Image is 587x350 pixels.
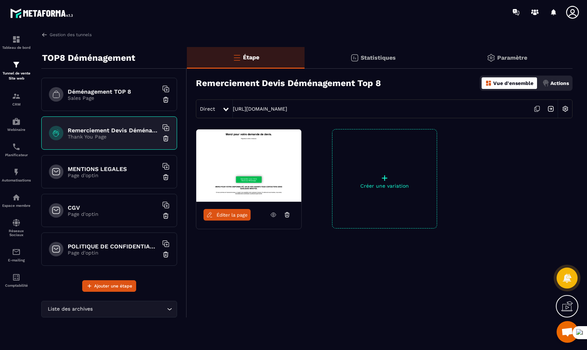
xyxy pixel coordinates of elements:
[196,78,381,88] h3: Remerciement Devis Déménagement Top 8
[2,229,31,237] p: Réseaux Sociaux
[232,53,241,62] img: bars-o.4a397970.svg
[485,80,492,86] img: dashboard-orange.40269519.svg
[10,7,75,20] img: logo
[2,137,31,162] a: schedulerschedulerPlanificateur
[68,204,158,211] h6: CGV
[2,30,31,55] a: formationformationTableau de bord
[550,80,569,86] p: Actions
[2,268,31,293] a: accountantaccountantComptabilité
[493,80,533,86] p: Vue d'ensemble
[12,168,21,176] img: automations
[12,92,21,101] img: formation
[12,117,21,126] img: automations
[558,102,572,116] img: setting-w.858f3a88.svg
[12,193,21,202] img: automations
[361,54,396,61] p: Statistiques
[162,96,169,103] img: trash
[162,135,169,142] img: trash
[68,250,158,256] p: Page d'optin
[2,46,31,50] p: Tableau de bord
[196,129,301,202] img: image
[12,142,21,151] img: scheduler
[2,102,31,106] p: CRM
[332,183,437,189] p: Créer une variation
[68,134,158,140] p: Thank You Page
[2,86,31,112] a: formationformationCRM
[243,54,259,61] p: Étape
[41,31,92,38] a: Gestion des tunnels
[233,106,287,112] a: [URL][DOMAIN_NAME]
[2,204,31,208] p: Espace membre
[12,218,21,227] img: social-network
[2,153,31,157] p: Planificateur
[2,128,31,132] p: Webinaire
[68,95,158,101] p: Sales Page
[204,209,251,221] a: Éditer la page
[82,280,136,292] button: Ajouter une étape
[487,54,495,62] img: setting-gr.5f69749f.svg
[2,71,31,81] p: Tunnel de vente Site web
[42,51,135,65] p: TOP8 Déménagement
[200,106,215,112] span: Direct
[332,173,437,183] p: +
[41,31,48,38] img: arrow
[12,60,21,69] img: formation
[68,243,158,250] h6: POLITIQUE DE CONFIDENTIALITE
[12,248,21,256] img: email
[94,282,132,290] span: Ajouter une étape
[68,127,158,134] h6: Remerciement Devis Déménagement Top 8
[68,211,158,217] p: Page d'optin
[2,162,31,188] a: automationsautomationsAutomatisations
[2,112,31,137] a: automationsautomationsWebinaire
[46,305,94,313] span: Liste des archives
[68,172,158,178] p: Page d'optin
[2,188,31,213] a: automationsautomationsEspace membre
[162,174,169,181] img: trash
[12,35,21,44] img: formation
[41,301,177,317] div: Search for option
[542,80,549,86] img: actions.d6e523a2.png
[2,213,31,242] a: social-networksocial-networkRéseaux Sociaux
[2,283,31,287] p: Comptabilité
[68,166,158,172] h6: MENTIONS LEGALES
[162,251,169,258] img: trash
[2,242,31,268] a: emailemailE-mailing
[12,273,21,282] img: accountant
[544,102,558,116] img: arrow-next.bcc2205e.svg
[162,212,169,219] img: trash
[557,321,578,343] div: Mở cuộc trò chuyện
[94,305,165,313] input: Search for option
[350,54,359,62] img: stats.20deebd0.svg
[497,54,527,61] p: Paramètre
[2,258,31,262] p: E-mailing
[217,212,248,218] span: Éditer la page
[68,88,158,95] h6: Déménagement TOP 8
[2,55,31,86] a: formationformationTunnel de vente Site web
[2,178,31,182] p: Automatisations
